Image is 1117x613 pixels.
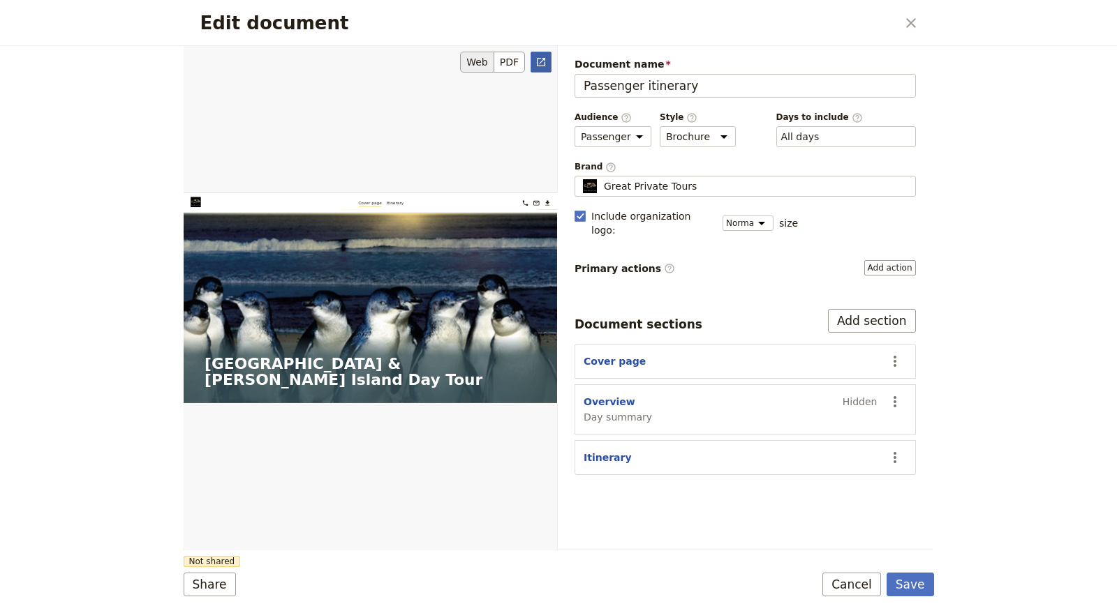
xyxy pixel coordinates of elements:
[806,11,829,35] a: +61 430 279 438
[887,573,934,596] button: Save
[604,179,697,193] span: Great Private Tours
[575,126,651,147] select: Audience​
[822,573,881,596] button: Cancel
[883,446,907,469] button: Actions
[17,8,139,33] img: Great Private Tours logo
[781,130,820,144] button: Days to include​Clear input
[852,112,863,122] span: ​
[605,162,616,172] span: ​
[200,13,896,33] h2: Edit document
[883,390,907,414] button: Actions
[584,354,646,368] button: Cover page
[828,309,916,333] button: Add section
[575,57,916,71] span: Document name
[581,179,598,193] img: Profile
[621,112,632,122] span: ​
[575,262,675,275] span: Primary actions
[184,556,241,567] span: Not shared
[50,388,843,466] h1: [GEOGRAPHIC_DATA] & [PERSON_NAME] Island Day Tour
[686,112,697,122] span: ​
[883,349,907,373] button: Actions
[575,161,916,173] span: Brand
[660,126,736,147] select: Style​
[723,215,774,231] select: size
[832,11,856,35] a: bookings@greatprivatetours.com.au
[591,209,714,237] span: Include organization logo :
[184,573,236,596] button: Share
[843,395,878,409] span: Hidden
[664,263,675,274] span: ​
[660,112,736,123] span: Style
[864,260,916,275] button: Primary actions​
[575,316,702,333] div: Document sections
[584,410,652,424] span: Day summary
[584,451,632,464] button: Itinerary
[859,11,882,35] button: Download pdf
[531,52,552,73] a: Open full preview
[494,52,525,73] button: PDF
[575,112,651,123] span: Audience
[575,74,916,98] input: Document name
[899,11,923,35] button: Close dialog
[418,14,474,32] a: Cover page
[776,112,916,123] span: Days to include
[779,216,798,230] span: size
[584,395,635,409] button: Overview
[485,14,526,32] a: Itinerary
[460,52,494,73] button: Web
